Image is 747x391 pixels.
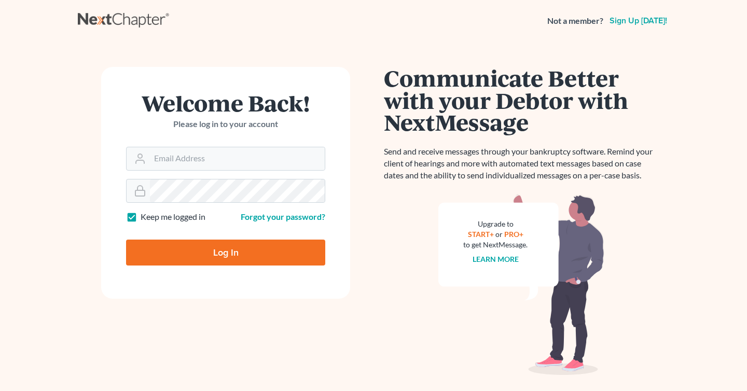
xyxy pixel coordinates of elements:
input: Log In [126,240,325,266]
img: nextmessage_bg-59042aed3d76b12b5cd301f8e5b87938c9018125f34e5fa2b7a6b67550977c72.svg [438,194,604,375]
h1: Communicate Better with your Debtor with NextMessage [384,67,659,133]
a: PRO+ [504,230,523,239]
div: to get NextMessage. [463,240,528,250]
a: Learn more [473,255,519,263]
h1: Welcome Back! [126,92,325,114]
p: Send and receive messages through your bankruptcy software. Remind your client of hearings and mo... [384,146,659,181]
p: Please log in to your account [126,118,325,130]
input: Email Address [150,147,325,170]
div: Upgrade to [463,219,528,229]
label: Keep me logged in [141,211,205,223]
a: Forgot your password? [241,212,325,221]
span: or [495,230,503,239]
a: START+ [468,230,494,239]
a: Sign up [DATE]! [607,17,669,25]
strong: Not a member? [547,15,603,27]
